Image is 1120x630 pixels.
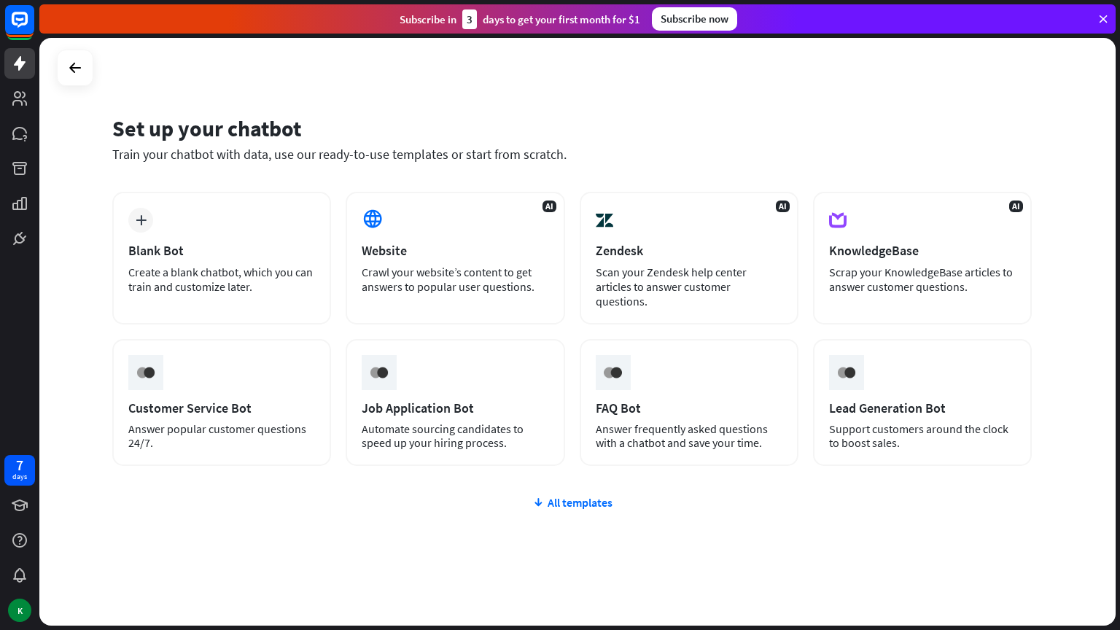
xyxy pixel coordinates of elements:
div: 3 [462,9,477,29]
div: days [12,472,27,482]
div: Subscribe now [652,7,737,31]
a: 7 days [4,455,35,486]
div: Subscribe in days to get your first month for $1 [400,9,640,29]
div: 7 [16,459,23,472]
div: K [8,599,31,622]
